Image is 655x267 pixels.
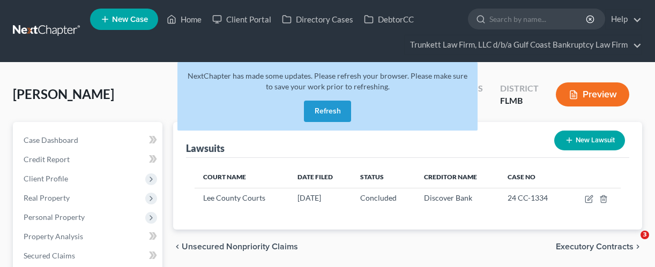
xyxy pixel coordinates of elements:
[207,10,277,29] a: Client Portal
[606,10,642,29] a: Help
[173,242,182,251] i: chevron_left
[112,16,148,24] span: New Case
[508,193,548,202] span: 24 CC-1334
[489,9,587,29] input: Search by name...
[203,173,246,181] span: Court Name
[304,101,351,122] button: Refresh
[554,131,625,150] button: New Lawsuit
[24,232,83,241] span: Property Analysis
[424,173,477,181] span: Creditor Name
[13,86,114,102] span: [PERSON_NAME]
[15,246,162,265] a: Secured Claims
[360,173,384,181] span: Status
[277,10,359,29] a: Directory Cases
[24,251,75,260] span: Secured Claims
[297,193,321,202] span: [DATE]
[24,174,68,183] span: Client Profile
[173,242,298,251] button: chevron_left Unsecured Nonpriority Claims
[203,193,265,202] span: Lee County Courts
[500,82,539,95] div: District
[186,142,225,155] div: Lawsuits
[15,150,162,169] a: Credit Report
[182,242,298,251] span: Unsecured Nonpriority Claims
[405,35,642,55] a: Trunkett Law Firm, LLC d/b/a Gulf Coast Bankruptcy Law Firm
[188,71,467,91] span: NextChapter has made some updates. Please refresh your browser. Please make sure to save your wor...
[619,231,644,256] iframe: Intercom live chat
[556,242,634,251] span: Executory Contracts
[508,173,535,181] span: Case No
[360,193,397,202] span: Concluded
[297,173,333,181] span: Date Filed
[161,10,207,29] a: Home
[556,82,629,106] button: Preview
[24,193,70,202] span: Real Property
[15,227,162,246] a: Property Analysis
[556,242,642,251] button: Executory Contracts chevron_right
[24,155,70,164] span: Credit Report
[24,212,85,222] span: Personal Property
[359,10,419,29] a: DebtorCC
[15,131,162,150] a: Case Dashboard
[641,231,649,239] span: 3
[424,193,472,202] span: Discover Bank
[24,135,78,144] span: Case Dashboard
[500,95,539,107] div: FLMB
